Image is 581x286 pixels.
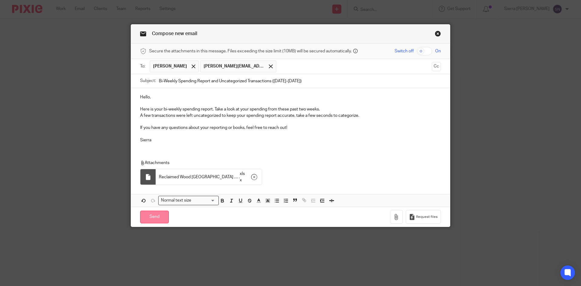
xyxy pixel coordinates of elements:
[193,197,215,204] input: Search for option
[158,196,219,205] div: Search for option
[140,113,441,119] p: A few transactions were left uncategorized to keep your spending report accurate, take a few seco...
[152,31,197,36] span: Compose new email
[435,31,441,39] a: Close this dialog window
[140,160,432,166] p: Attachments
[149,48,352,54] span: Secure the attachments in this message. Files exceeding the size limit (10MB) will be secured aut...
[156,169,262,185] div: .
[432,62,441,71] button: Cc
[406,210,441,224] button: Request files
[204,63,264,69] span: [PERSON_NAME][EMAIL_ADDRESS][DOMAIN_NAME]
[435,48,441,54] span: On
[140,78,156,84] label: Subject:
[153,63,187,69] span: [PERSON_NAME]
[140,63,147,69] label: To:
[240,171,247,183] span: xlsx
[159,174,239,180] span: Reclaimed Wood [GEOGRAPHIC_DATA] List By Date ([DATE]-[DATE])
[416,215,438,219] span: Request files
[140,106,441,112] p: Here is your bi-weekly spending report. Take a look at your spending from these past two weeks.
[395,48,414,54] span: Switch off
[140,125,441,131] p: If you have any questions about your reporting or books, feel free to reach out!
[140,137,441,143] p: Sierra
[160,197,193,204] span: Normal text size
[140,94,441,100] p: Hello,
[140,211,169,224] input: Send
